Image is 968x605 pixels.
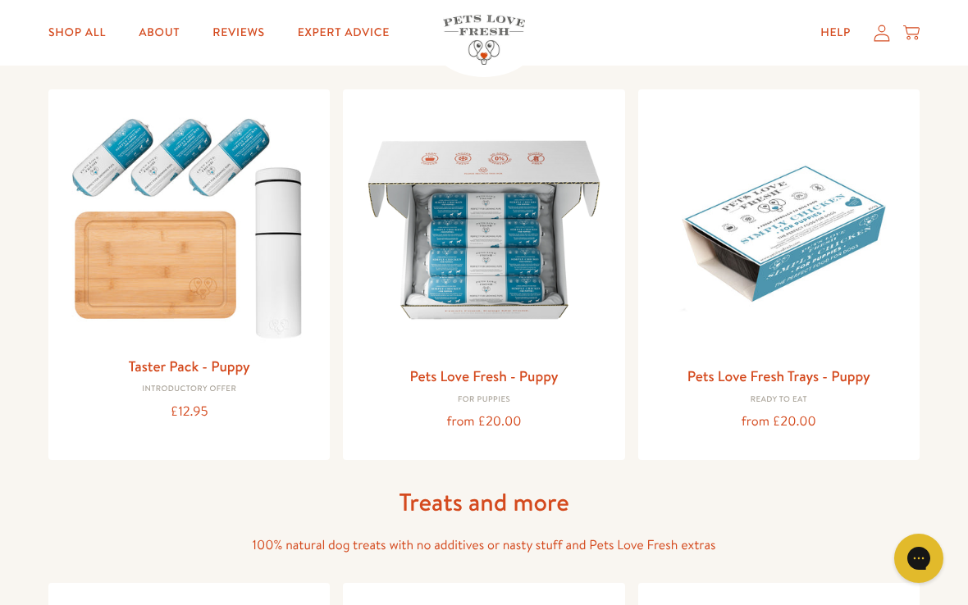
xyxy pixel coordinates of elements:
div: from £20.00 [651,411,906,433]
a: Reviews [199,16,277,49]
a: Pets Love Fresh - Puppy [409,366,558,386]
iframe: Gorgias live chat messenger [886,528,952,589]
div: £12.95 [62,401,317,423]
div: For puppies [356,395,611,405]
a: Shop All [35,16,119,49]
span: 100% natural dog treats with no additives or nasty stuff and Pets Love Fresh extras [253,536,716,554]
a: Help [807,16,864,49]
a: About [126,16,193,49]
img: Pets Love Fresh [443,15,525,65]
a: Pets Love Fresh Trays - Puppy [687,366,870,386]
div: Ready to eat [651,395,906,405]
div: Introductory Offer [62,384,317,394]
a: Taster Pack - Puppy [128,356,249,376]
img: Taster Pack - Puppy [62,102,317,348]
img: Pets Love Fresh - Puppy [356,102,611,357]
a: Expert Advice [285,16,403,49]
img: Pets Love Fresh Trays - Puppy [651,102,906,357]
h1: Treats and more [221,486,747,518]
div: from £20.00 [356,411,611,433]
